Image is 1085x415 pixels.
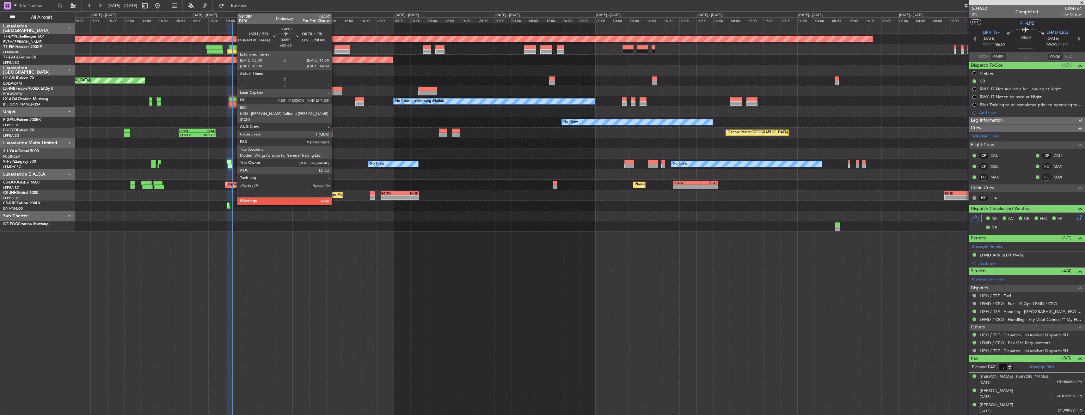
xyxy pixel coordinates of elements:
div: 20:00 [579,17,595,23]
div: 12:00 [949,17,965,23]
span: OE-FOG [3,222,18,226]
div: LFMD ARR SLOT 0945z [980,252,1024,258]
span: (3/3) [1062,355,1071,361]
div: 08:00 [427,17,444,23]
div: 16:00 [360,17,377,23]
span: Permits [971,235,986,242]
a: Manage PAX [1030,364,1054,370]
a: CGU [990,164,1005,169]
div: 00:00 [192,17,208,23]
span: 2/3 [972,12,987,17]
span: ELDT [1058,42,1068,48]
a: EDLW/DTM [3,81,22,86]
span: Dispatch [971,285,988,292]
div: SBRF [197,129,215,133]
div: 21:03 Z [180,133,198,137]
a: Schedule Crew [972,133,999,140]
span: CS-RRC [3,201,17,205]
div: 16:00 [965,17,982,23]
span: LXM724 [1062,5,1082,12]
div: - [696,185,718,189]
span: LX-AOA [3,97,18,101]
div: - [945,195,962,199]
div: [DATE] - [DATE] [91,13,116,18]
div: 20:00 [74,17,90,23]
span: 00:50 [1021,35,1031,41]
div: FO [1042,174,1052,181]
div: 08:00 [629,17,646,23]
div: Pilot Training to be completed prior to operating to LFMD [980,102,1082,107]
a: LFPB/LBG [3,196,20,201]
div: 00:00 [595,17,612,23]
div: Planned Maint [GEOGRAPHIC_DATA] ([GEOGRAPHIC_DATA]) [727,128,827,137]
span: 17DH50059 (PP) [1056,380,1082,385]
a: MAX [1054,164,1068,169]
span: AC [1008,216,1014,222]
a: CGU [1054,153,1068,159]
div: 04:00 [511,17,528,23]
a: T7-EAGLFalcon 8X [3,56,36,59]
span: CR [1024,216,1029,222]
div: Planned Maint Lagos ([PERSON_NAME]) [229,201,294,210]
div: [DATE] - [DATE] [495,13,520,18]
a: LX-INBFalcon 900EX EASy II [3,87,53,91]
span: CS-DOU [3,181,18,184]
a: LIPH / TSF - Fuel [980,293,1011,298]
div: EGKB [962,191,979,195]
div: CP [978,152,989,159]
div: 00:00 [494,17,511,23]
div: No Crew [673,159,687,169]
div: 20:00 [478,17,494,23]
div: Prebrief [980,70,995,76]
div: 00:00 [90,17,107,23]
a: LIPH / TSF - Dispatch - JetAdvisor Dispatch 9H [980,348,1068,353]
div: 08:00 [528,17,545,23]
a: LFPB/LBG [3,60,20,65]
span: (1/1) [1062,62,1071,69]
span: Crew [971,124,982,132]
div: 08:00 [326,17,343,23]
div: 16:00 [763,17,780,23]
a: LX-GBHFalcon 7X [3,76,34,80]
a: LFPB/LBG [3,185,20,190]
a: LLA [990,195,1005,201]
span: T7-EMI [3,45,15,49]
span: Dispatch To-Dos [971,62,1003,69]
span: FFC [1040,216,1047,222]
span: Leg Information [971,117,1003,124]
div: [DATE] - [DATE] [697,13,722,18]
a: LX-AOACitation Mustang [3,97,48,101]
div: 00:00 [696,17,713,23]
span: 534632 [972,5,987,12]
a: CS-JHHGlobal 6000 [3,191,38,195]
a: T7-EMIHawker 900XP [3,45,42,49]
a: F-HECDFalcon 7X [3,129,34,132]
div: 20:00 [679,17,696,23]
span: ETOT [983,42,993,48]
a: LFMN/NCE [3,50,22,55]
div: [DATE] - [DATE] [899,13,923,18]
a: OE-FOGCitation Mustang [3,222,49,226]
div: RWY 17 Not Available for Landing at Night [980,86,1061,92]
span: LFMD CEQ [1046,30,1068,36]
button: All Aircraft [7,12,69,22]
a: EVRA/[PERSON_NAME] [3,39,42,44]
div: SBRF [289,129,306,133]
span: ATOT [979,54,989,60]
div: LFMN [179,129,197,133]
div: RWY 17 Not to be used at NIght [980,94,1042,99]
div: 08:00 [225,17,242,23]
div: 16:00 [865,17,881,23]
div: 20:00 [175,17,192,23]
div: CP [1042,152,1052,159]
span: Cabin Crew [971,184,995,192]
label: Planned PAX [972,364,996,370]
span: [DATE] [983,36,996,42]
div: 20:00 [276,17,292,23]
div: 00:00 [797,17,814,23]
a: LFMD/CEQ [3,165,21,169]
div: - [962,195,979,199]
div: 04:00 [915,17,932,23]
a: MAX [1054,174,1068,180]
span: DP [991,225,997,231]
